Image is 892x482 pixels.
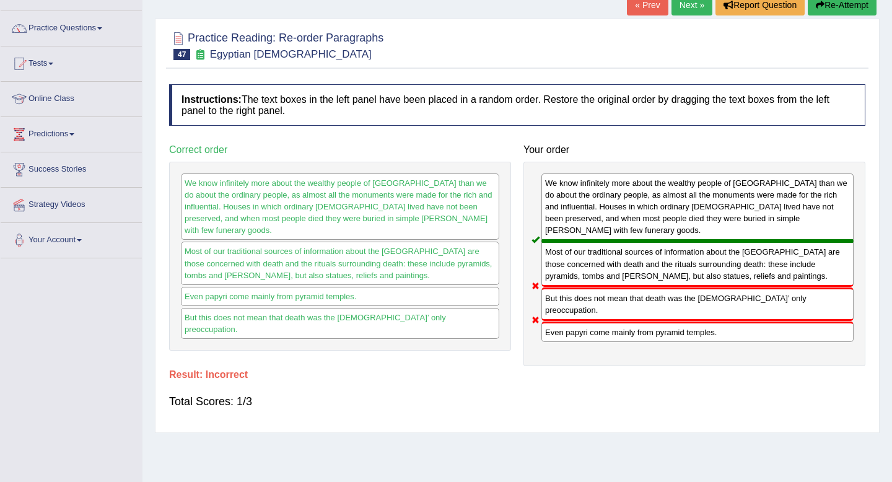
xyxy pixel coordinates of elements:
a: Predictions [1,117,142,148]
small: Exam occurring question [193,49,206,61]
div: We know infinitely more about the wealthy people of [GEOGRAPHIC_DATA] than we do about the ordina... [181,173,499,240]
div: Even papyri come mainly from pyramid temples. [181,287,499,306]
a: Online Class [1,82,142,113]
a: Practice Questions [1,11,142,42]
a: Strategy Videos [1,188,142,219]
span: 47 [173,49,190,60]
h4: The text boxes in the left panel have been placed in a random order. Restore the original order b... [169,84,865,126]
div: Total Scores: 1/3 [169,387,865,416]
h4: Your order [523,144,865,156]
h4: Correct order [169,144,511,156]
div: But this does not mean that death was the [DEMOGRAPHIC_DATA]’ only preoccupation. [181,308,499,339]
a: Success Stories [1,152,142,183]
div: Even papyri come mainly from pyramid temples. [541,322,854,342]
h2: Practice Reading: Re-order Paragraphs [169,29,383,60]
a: Your Account [1,223,142,254]
div: Most of our traditional sources of information about the [GEOGRAPHIC_DATA] are those concerned wi... [541,241,854,286]
h4: Result: [169,369,865,380]
a: Tests [1,46,142,77]
b: Instructions: [181,94,242,105]
div: Most of our traditional sources of information about the [GEOGRAPHIC_DATA] are those concerned wi... [181,242,499,284]
small: Egyptian [DEMOGRAPHIC_DATA] [210,48,372,60]
div: But this does not mean that death was the [DEMOGRAPHIC_DATA]’ only preoccupation. [541,287,854,321]
div: We know infinitely more about the wealthy people of [GEOGRAPHIC_DATA] than we do about the ordina... [541,173,854,242]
